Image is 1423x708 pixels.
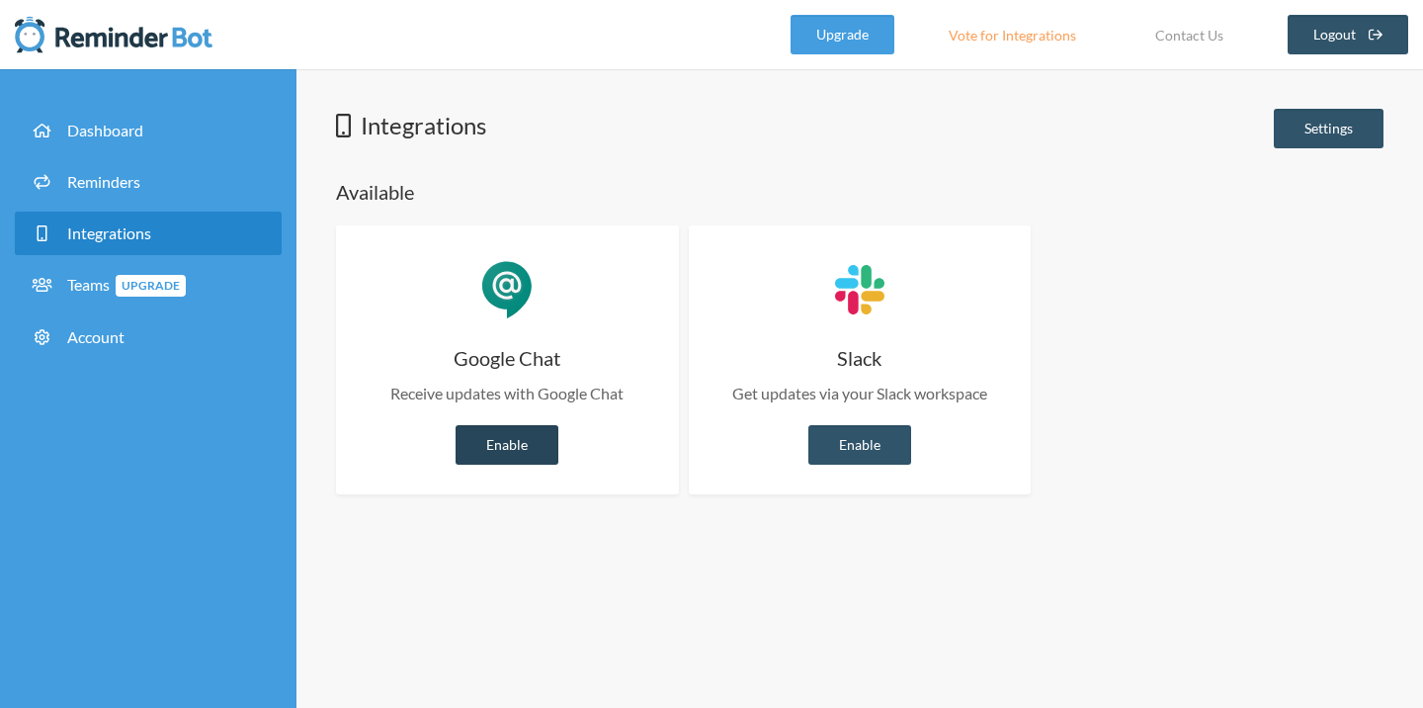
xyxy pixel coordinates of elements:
span: Upgrade [116,275,186,297]
a: Settings [1274,109,1383,148]
h4: Google Chat [366,344,649,372]
p: Get updates via your Slack workspace [718,382,1002,405]
h4: Slack [718,344,1002,372]
span: Teams [67,275,186,294]
a: Upgrade [791,15,894,54]
a: Enable [456,425,558,465]
h4: Available [336,178,1383,206]
a: TeamsUpgrade [15,263,282,308]
span: Dashboard [67,121,143,139]
a: Dashboard [15,109,282,152]
img: Reminder Bot [15,15,212,54]
h1: Integrations [336,109,486,142]
a: Reminders [15,160,282,204]
a: Enable [808,425,911,465]
p: Receive updates with Google Chat [366,382,649,405]
span: Integrations [67,223,151,242]
a: Integrations [15,212,282,255]
a: Logout [1288,15,1409,54]
a: Vote for Integrations [924,15,1101,54]
a: Contact Us [1130,15,1248,54]
span: Reminders [67,172,140,191]
a: Account [15,315,282,359]
span: Account [67,327,125,346]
